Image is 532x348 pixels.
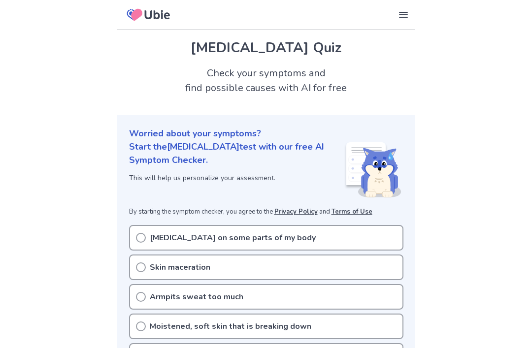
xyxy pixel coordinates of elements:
[332,207,372,216] a: Terms of Use
[129,140,344,167] p: Start the [MEDICAL_DATA] test with our free AI Symptom Checker.
[129,173,344,183] p: This will help us personalize your assessment.
[150,232,316,244] p: [MEDICAL_DATA] on some parts of my body
[344,142,401,197] img: Shiba
[129,207,403,217] p: By starting the symptom checker, you agree to the and
[117,66,415,95] h2: Check your symptoms and find possible causes with AI for free
[274,207,318,216] a: Privacy Policy
[150,291,243,303] p: Armpits sweat too much
[150,261,210,273] p: Skin maceration
[129,127,403,140] p: Worried about your symptoms?
[150,320,311,332] p: Moistened, soft skin that is breaking down
[129,37,403,58] h1: [MEDICAL_DATA] Quiz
